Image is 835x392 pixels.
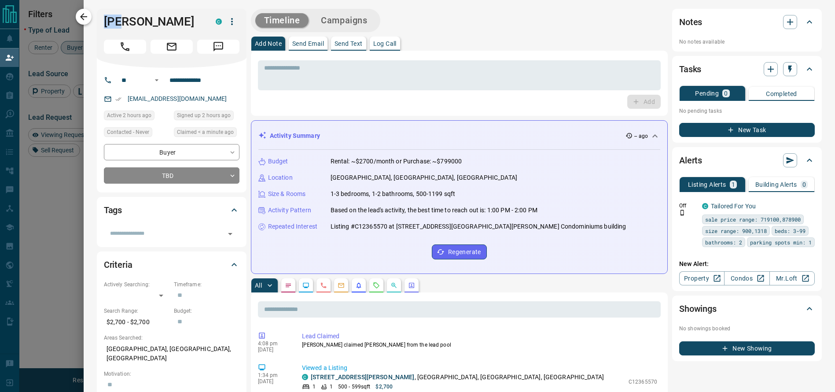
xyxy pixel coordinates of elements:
span: Active 2 hours ago [107,111,151,120]
div: Tasks [679,59,815,80]
h1: [PERSON_NAME] [104,15,202,29]
span: Call [104,40,146,54]
button: New Showing [679,341,815,355]
p: Send Text [335,41,363,47]
p: [DATE] [258,347,289,353]
p: Log Call [373,41,397,47]
p: Add Note [255,41,282,47]
a: [STREET_ADDRESS][PERSON_NAME] [311,374,415,381]
p: 500 - 599 sqft [338,383,370,391]
p: 1:34 pm [258,372,289,378]
svg: Requests [373,282,380,289]
svg: Opportunities [390,282,397,289]
span: sale price range: 719100,878900 [705,215,801,224]
p: Listing #C12365570 at [STREET_ADDRESS][GEOGRAPHIC_DATA][PERSON_NAME] Condominiums building [331,222,626,231]
svg: Push Notification Only [679,210,685,216]
svg: Listing Alerts [355,282,362,289]
p: C12365570 [629,378,657,386]
p: 1 [330,383,333,391]
p: $2,700 - $2,700 [104,315,169,329]
p: No showings booked [679,325,815,333]
svg: Agent Actions [408,282,415,289]
p: Rental: ~$2700/month or Purchase: ~$799000 [331,157,462,166]
span: Signed up 2 hours ago [177,111,231,120]
svg: Notes [285,282,292,289]
p: 0 [724,90,728,96]
div: Sun Sep 14 2025 [174,111,239,123]
p: -- ago [634,132,648,140]
svg: Email Verified [115,96,121,102]
div: Sun Sep 14 2025 [174,127,239,140]
button: Open [224,228,236,240]
div: Tags [104,200,239,221]
p: [DATE] [258,378,289,385]
p: 4:08 pm [258,340,289,347]
p: Listing Alerts [688,181,726,188]
p: Timeframe: [174,281,239,288]
span: bathrooms: 2 [705,238,742,247]
h2: Alerts [679,153,702,167]
svg: Lead Browsing Activity [302,282,309,289]
span: parking spots min: 1 [750,238,812,247]
p: Send Email [292,41,324,47]
span: Claimed < a minute ago [177,128,234,137]
a: Tailored For You [711,203,756,210]
span: Email [151,40,193,54]
p: Building Alerts [755,181,797,188]
a: Condos [724,271,769,285]
p: Actively Searching: [104,281,169,288]
span: Contacted - Never [107,128,149,137]
p: Motivation: [104,370,239,378]
div: Criteria [104,254,239,275]
svg: Calls [320,282,327,289]
p: Repeated Interest [268,222,317,231]
button: Regenerate [432,244,487,259]
p: [PERSON_NAME] claimed [PERSON_NAME] from the lead pool [302,341,657,349]
button: Timeline [255,13,309,28]
div: condos.ca [702,203,708,209]
p: Based on the lead's activity, the best time to reach out is: 1:00 PM - 2:00 PM [331,206,537,215]
p: 0 [802,181,806,188]
div: Showings [679,298,815,319]
button: New Task [679,123,815,137]
p: Completed [766,91,797,97]
div: Sun Sep 14 2025 [104,111,169,123]
span: Message [197,40,239,54]
p: Pending [695,90,719,96]
p: Location [268,173,293,182]
p: Areas Searched: [104,334,239,342]
p: , [GEOGRAPHIC_DATA], [GEOGRAPHIC_DATA], [GEOGRAPHIC_DATA] [311,373,604,382]
span: beds: 3-99 [775,226,806,235]
div: Notes [679,11,815,33]
p: 1 [313,383,316,391]
h2: Notes [679,15,702,29]
p: Search Range: [104,307,169,315]
h2: Showings [679,302,717,316]
a: Mr.Loft [769,271,815,285]
p: No notes available [679,38,815,46]
div: condos.ca [216,18,222,25]
p: Viewed a Listing [302,363,657,373]
p: 1 [732,181,735,188]
div: TBD [104,167,239,184]
p: Size & Rooms [268,189,306,199]
p: Off [679,202,697,210]
p: [GEOGRAPHIC_DATA], [GEOGRAPHIC_DATA], [GEOGRAPHIC_DATA] [331,173,517,182]
h2: Criteria [104,258,132,272]
p: 1-3 bedrooms, 1-2 bathrooms, 500-1199 sqft [331,189,456,199]
h2: Tasks [679,62,701,76]
div: Activity Summary-- ago [258,128,660,144]
span: size range: 900,1318 [705,226,767,235]
p: [GEOGRAPHIC_DATA], [GEOGRAPHIC_DATA], [GEOGRAPHIC_DATA] [104,342,239,366]
p: Budget: [174,307,239,315]
a: Property [679,271,725,285]
p: Lead Claimed [302,332,657,341]
p: New Alert: [679,259,815,269]
button: Campaigns [312,13,376,28]
a: [EMAIL_ADDRESS][DOMAIN_NAME] [128,95,227,102]
p: $2,700 [375,383,393,391]
div: Alerts [679,150,815,171]
p: Activity Pattern [268,206,311,215]
div: Buyer [104,144,239,160]
svg: Emails [338,282,345,289]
